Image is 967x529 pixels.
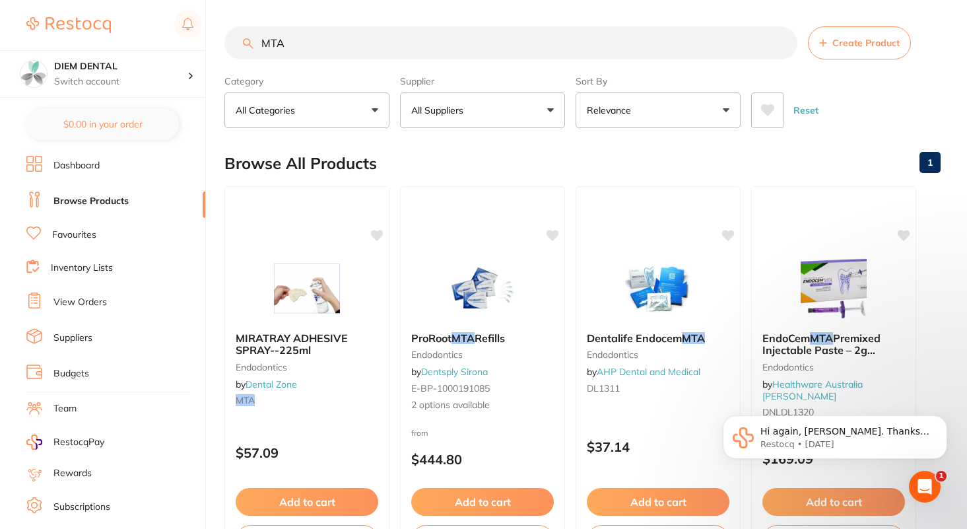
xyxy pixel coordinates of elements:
em: MTA [236,394,255,406]
span: by [587,366,700,378]
span: 2 options available [411,399,554,412]
span: by [411,366,488,378]
a: Healthware Australia [PERSON_NAME] [762,378,863,402]
em: MTA [682,332,705,345]
span: MIRATRAY ADHESIVE SPRAY--225ml [236,332,348,357]
small: endodontics [411,349,554,360]
em: MTA [810,332,833,345]
p: All Categories [236,104,300,117]
b: ProRoot MTA Refills [411,332,554,344]
img: ProRoot MTA Refills [440,256,525,322]
span: 1 [936,471,947,481]
span: Refills [475,332,505,345]
button: Add to cart [762,488,905,516]
span: DL1311 [587,382,620,394]
b: Dentalife Endocem MTA [587,332,729,344]
b: MIRATRAY ADHESIVE SPRAY--225ml [236,332,378,357]
a: Inventory Lists [51,262,113,275]
p: $37.14 [587,439,729,454]
button: Add to cart [236,488,378,516]
img: EndoCem MTA Premixed Injectable Paste – 2g Syringe, 10 x 20 gauge, 10 x 22 gauge needles [791,256,877,322]
span: E-BP-1000191085 [411,382,490,394]
h4: DIEM DENTAL [54,60,187,73]
span: Premixed Injectable Paste – 2g Syringe, 10 x 20 gauge, 10 x 22 gauge needles [762,332,897,381]
button: Create Product [808,26,911,59]
b: EndoCem MTA Premixed Injectable Paste – 2g Syringe, 10 x 20 gauge, 10 x 22 gauge needles [762,332,905,357]
a: Favourites [52,229,96,242]
a: Browse Products [53,195,129,208]
a: Suppliers [53,332,92,345]
p: All Suppliers [411,104,469,117]
button: $0.00 in your order [26,108,179,140]
a: Budgets [53,367,89,380]
em: MTA [451,332,475,345]
a: Dashboard [53,159,100,172]
button: All Suppliers [400,92,565,128]
span: from [411,428,428,438]
span: RestocqPay [53,436,104,449]
a: Rewards [53,467,92,480]
img: Restocq Logo [26,17,111,33]
a: Dental Zone [246,378,297,390]
a: Restocq Logo [26,10,111,40]
img: RestocqPay [26,435,42,450]
label: Sort By [576,75,741,87]
label: Category [224,75,389,87]
span: Create Product [832,38,900,48]
button: Add to cart [411,488,554,516]
img: MIRATRAY ADHESIVE SPRAY--225ml [264,256,350,322]
a: Subscriptions [53,501,110,514]
button: Relevance [576,92,741,128]
a: Dentsply Sirona [421,366,488,378]
button: Add to cart [587,488,729,516]
button: Reset [789,92,822,128]
label: Supplier [400,75,565,87]
small: Endodontics [762,362,905,372]
a: 1 [919,149,941,176]
small: endodontics [587,349,729,360]
img: DIEM DENTAL [20,61,47,87]
h2: Browse All Products [224,155,377,173]
iframe: Intercom notifications message [703,388,967,493]
span: Dentalife Endocem [587,332,682,345]
p: Switch account [54,75,187,88]
img: Dentalife Endocem MTA [615,256,701,322]
small: Endodontics [236,362,378,372]
p: $57.09 [236,445,378,460]
p: $444.80 [411,452,554,467]
a: RestocqPay [26,435,104,450]
a: Team [53,402,77,415]
span: ProRoot [411,332,451,345]
p: Relevance [587,104,636,117]
a: AHP Dental and Medical [597,366,700,378]
input: Search Products [224,26,797,59]
span: by [762,378,863,402]
span: EndoCem [762,332,810,345]
iframe: Intercom live chat [909,471,941,503]
span: by [236,378,297,390]
a: View Orders [53,296,107,309]
button: All Categories [224,92,389,128]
